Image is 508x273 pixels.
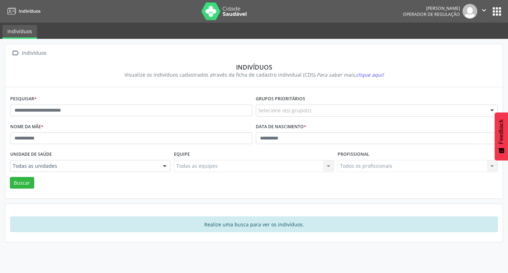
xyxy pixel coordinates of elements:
[403,11,460,17] span: Operador de regulação
[174,149,190,160] label: Equipe
[2,25,37,39] a: Indivíduos
[480,6,488,14] i: 
[462,4,477,19] img: img
[15,63,493,71] div: Indivíduos
[20,48,48,58] div: Indivíduos
[10,216,498,232] div: Realize uma busca para ver os indivíduos.
[5,5,41,17] a: Indivíduos
[15,71,493,78] div: Visualize os indivíduos cadastrados através da ficha de cadastro individual (CDS).
[10,94,37,105] label: Pesquisar
[19,8,41,14] span: Indivíduos
[477,4,491,19] button: 
[10,121,43,132] label: Nome da mãe
[10,177,34,189] button: Buscar
[317,71,384,78] i: Para saber mais,
[495,112,508,160] button: Feedback - Mostrar pesquisa
[258,107,311,114] span: Selecione o(s) grupo(s)
[491,5,503,18] button: apps
[256,121,306,132] label: Data de nascimento
[256,94,305,105] label: Grupos prioritários
[356,71,384,78] span: clique aqui!
[10,48,48,58] a:  Indivíduos
[498,119,504,144] span: Feedback
[10,149,52,160] label: Unidade de saúde
[403,5,460,11] div: [PERSON_NAME]
[10,48,20,58] i: 
[338,149,369,160] label: Profissional
[13,162,156,170] span: Todas as unidades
